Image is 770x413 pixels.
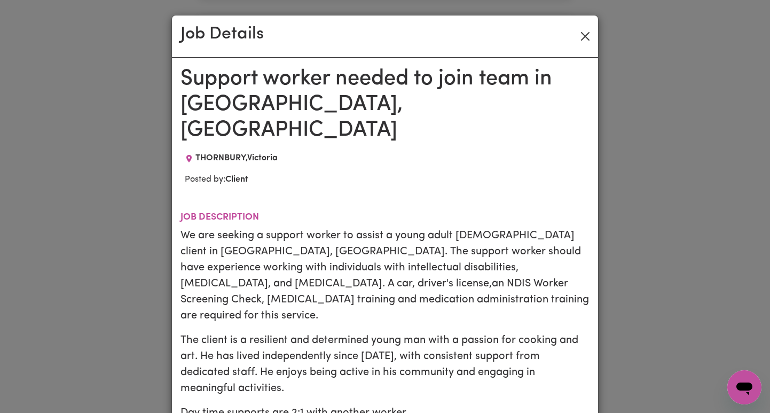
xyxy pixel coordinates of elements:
[180,24,264,44] h2: Job Details
[180,332,590,396] p: The client is a resilient and determined young man with a passion for cooking and art. He has liv...
[727,370,761,404] iframe: Button to launch messaging window
[180,212,590,223] h2: Job description
[577,28,594,45] button: Close
[180,228,590,324] p: We are seeking a support worker to assist a young adult [DEMOGRAPHIC_DATA] client in [GEOGRAPHIC_...
[185,175,248,184] span: Posted by:
[225,175,248,184] b: Client
[180,152,282,165] div: Job location: THORNBURY, Victoria
[180,66,590,143] h1: Support worker needed to join team in [GEOGRAPHIC_DATA], [GEOGRAPHIC_DATA]
[195,154,278,162] span: THORNBURY , Victoria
